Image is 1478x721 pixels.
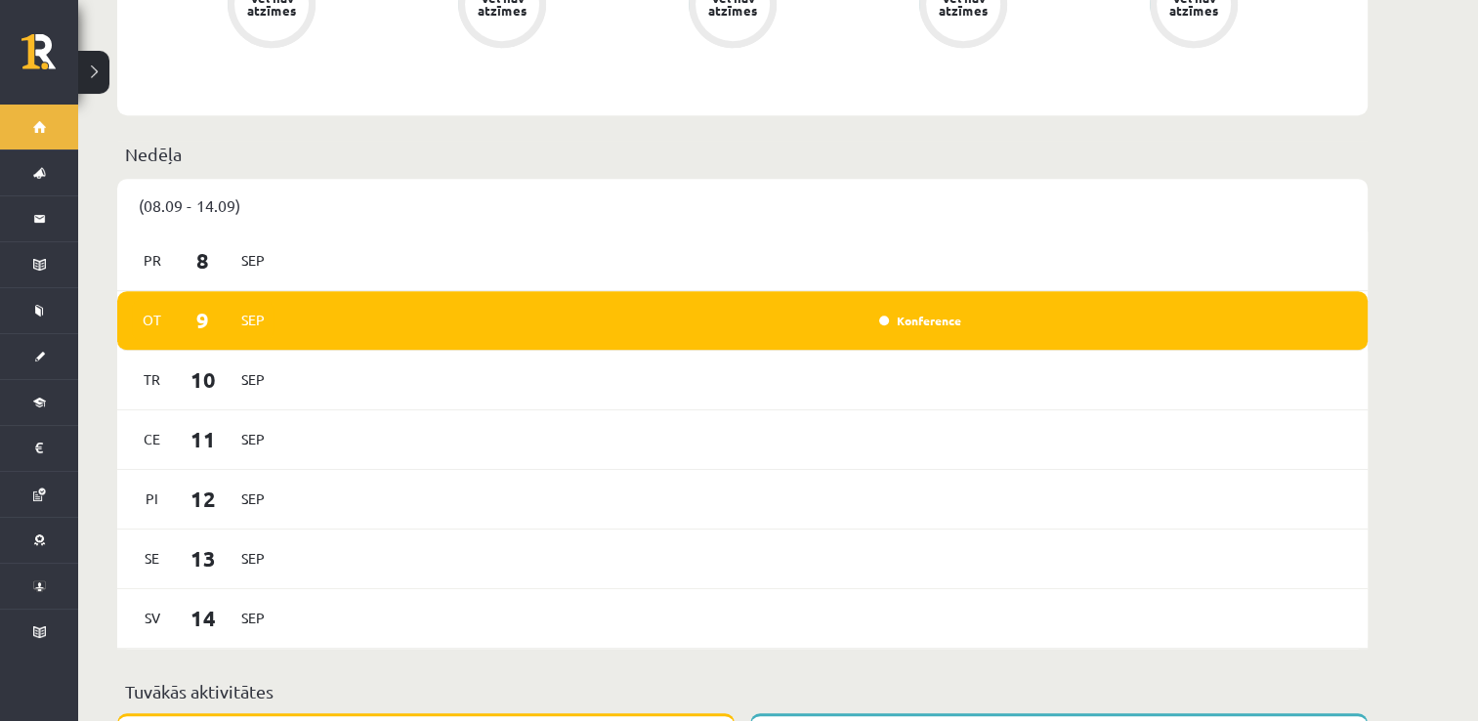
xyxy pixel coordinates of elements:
span: Sv [132,603,173,633]
p: Nedēļa [125,141,1360,167]
span: Sep [232,245,274,276]
span: 13 [173,542,233,574]
span: Pr [132,245,173,276]
span: 9 [173,304,233,336]
span: Sep [232,603,274,633]
span: Ot [132,305,173,335]
span: Sep [232,305,274,335]
span: Sep [232,364,274,395]
p: Tuvākās aktivitātes [125,678,1360,704]
span: Sep [232,484,274,514]
span: Sep [232,424,274,454]
span: 14 [173,602,233,634]
span: 12 [173,483,233,515]
span: 8 [173,244,233,276]
span: Sep [232,543,274,573]
a: Konference [879,313,961,328]
span: 11 [173,423,233,455]
div: (08.09 - 14.09) [117,179,1368,232]
span: Tr [132,364,173,395]
span: Pi [132,484,173,514]
span: Se [132,543,173,573]
a: Rīgas 1. Tālmācības vidusskola [21,34,78,83]
span: Ce [132,424,173,454]
span: 10 [173,363,233,396]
